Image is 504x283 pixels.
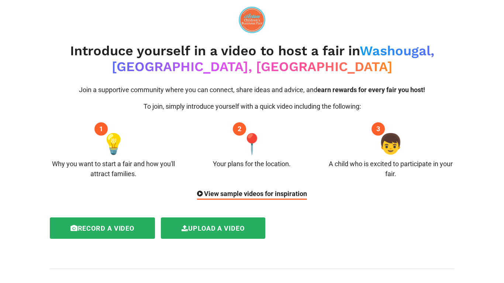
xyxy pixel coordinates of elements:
[94,122,108,136] div: 1
[50,101,455,111] p: To join, simply introduce yourself with a quick video including the following:
[239,129,264,159] span: 📍
[213,159,291,169] div: Your plans for the location.
[378,129,403,159] span: 👦
[112,43,434,74] span: Washougal, [GEOGRAPHIC_DATA], [GEOGRAPHIC_DATA]
[161,217,265,239] label: Upload a video
[197,189,307,200] div: View sample videos for inspiration
[317,86,425,94] span: earn rewards for every fair you host!
[233,122,246,136] div: 2
[50,217,155,239] label: Record a video
[50,159,177,179] div: Why you want to start a fair and how you'll attract families.
[372,122,385,136] div: 3
[50,85,455,95] p: Join a supportive community where you can connect, share ideas and advice, and
[239,7,265,33] img: logo-09e7f61fd0461591446672a45e28a4aa4e3f772ea81a4ddf9c7371a8bcc222a1.png
[101,129,126,159] span: 💡
[50,43,455,75] h2: Introduce yourself in a video to host a fair in
[327,159,455,179] div: A child who is excited to participate in your fair.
